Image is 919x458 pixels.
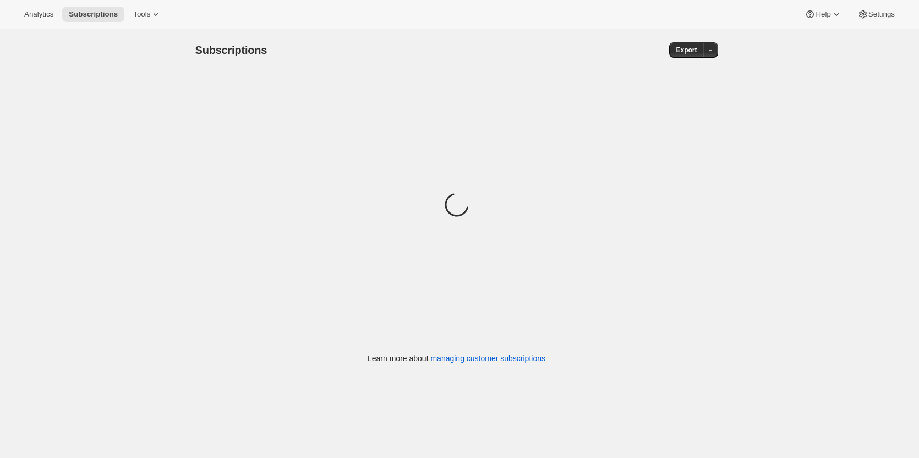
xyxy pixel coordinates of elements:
[851,7,901,22] button: Settings
[133,10,150,19] span: Tools
[24,10,53,19] span: Analytics
[430,354,545,363] a: managing customer subscriptions
[669,42,703,58] button: Export
[798,7,848,22] button: Help
[127,7,168,22] button: Tools
[62,7,124,22] button: Subscriptions
[18,7,60,22] button: Analytics
[676,46,697,54] span: Export
[816,10,830,19] span: Help
[195,44,267,56] span: Subscriptions
[868,10,895,19] span: Settings
[368,353,545,364] p: Learn more about
[69,10,118,19] span: Subscriptions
